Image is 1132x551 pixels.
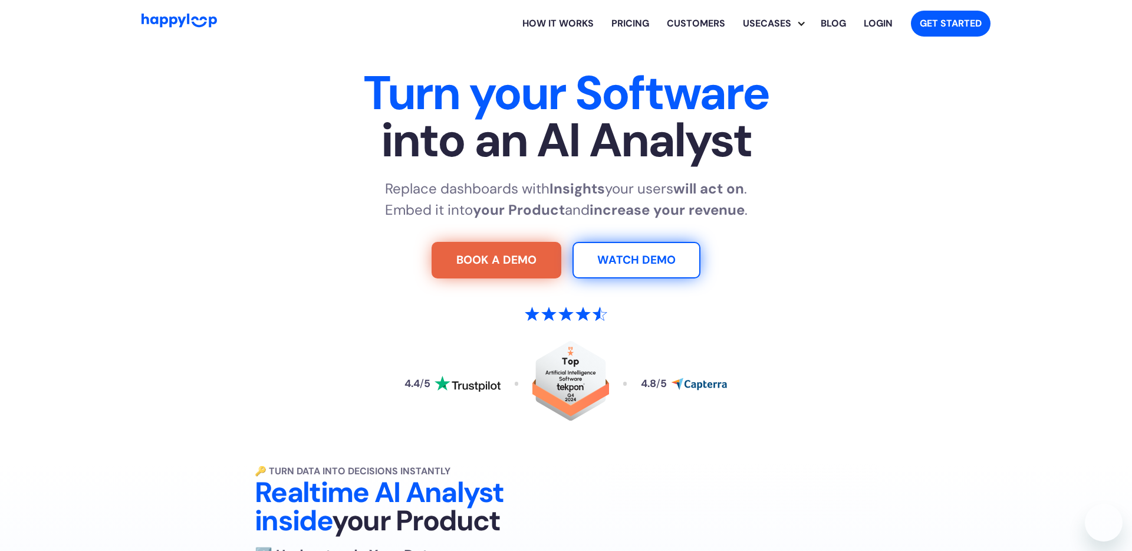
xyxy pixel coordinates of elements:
p: Replace dashboards with your users . Embed it into and . [385,178,748,221]
span: your Product [332,502,501,539]
h2: Realtime AI Analyst inside [255,478,585,535]
span: into an AI Analyst [198,117,934,164]
a: Log in to your HappyLoop account [855,5,901,42]
strong: 🔑 Turn Data into Decisions Instantly [255,465,450,477]
a: View HappyLoop pricing plans [603,5,658,42]
div: Explore HappyLoop use cases [734,5,812,42]
a: Try For Free [432,242,561,278]
a: Read reviews about HappyLoop on Trustpilot [404,376,500,392]
strong: increase your revenue [590,201,745,219]
strong: your Product [473,201,565,219]
div: Usecases [734,17,800,31]
a: Visit the HappyLoop blog for insights [812,5,855,42]
a: Read reviews about HappyLoop on Capterra [641,378,727,391]
a: Read reviews about HappyLoop on Tekpon [532,341,609,427]
a: Learn how HappyLoop works [514,5,603,42]
div: Usecases [743,5,812,42]
strong: will act on [673,179,744,198]
a: Learn how HappyLoop works [658,5,734,42]
h1: Turn your Software [198,70,934,164]
div: 4.8 5 [641,379,667,389]
strong: Insights [549,179,605,198]
iframe: Button to launch messaging window [1085,504,1123,542]
img: HappyLoop Logo [141,14,217,27]
div: 4.4 5 [404,379,430,389]
span: / [420,377,424,390]
span: / [656,377,660,390]
a: Go to Home Page [141,14,217,33]
a: Watch Demo [572,242,700,278]
a: Get started with HappyLoop [911,11,990,37]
